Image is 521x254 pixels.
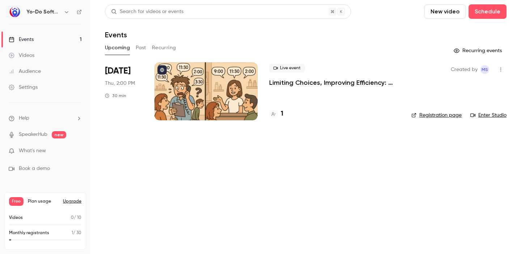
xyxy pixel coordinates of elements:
a: Limiting Choices, Improving Efficiency: How to Maximize Your Staff's Schedule [269,78,400,87]
p: / 10 [71,215,81,221]
div: Sep 18 Thu, 2:00 PM (America/New York) [105,62,143,120]
span: What's new [19,147,46,155]
div: Settings [9,84,38,91]
a: 1 [269,109,283,119]
span: Thu, 2:00 PM [105,80,135,87]
button: Past [136,42,146,54]
img: Yo-Do Software [9,6,21,18]
span: Mairead Staunton [480,65,489,74]
span: Book a demo [19,165,50,172]
button: Recurring [152,42,176,54]
button: Upgrade [63,199,81,204]
span: Live event [269,64,305,72]
span: new [52,131,66,138]
span: Free [9,197,24,206]
span: Help [19,114,29,122]
a: Registration page [411,112,462,119]
p: Videos [9,215,23,221]
button: Upcoming [105,42,130,54]
h6: Yo-Do Software [27,8,61,16]
button: Schedule [469,4,507,19]
p: Monthly registrants [9,230,49,236]
span: Plan usage [28,199,59,204]
h1: Events [105,30,127,39]
div: Audience [9,68,41,75]
span: [DATE] [105,65,131,77]
p: / 30 [72,230,81,236]
a: Enter Studio [470,112,507,119]
h4: 1 [281,109,283,119]
div: Videos [9,52,34,59]
span: Created by [451,65,478,74]
li: help-dropdown-opener [9,114,82,122]
div: Events [9,36,34,43]
div: Search for videos or events [111,8,183,16]
button: New video [424,4,466,19]
a: SpeakerHub [19,131,47,138]
button: Recurring events [450,45,507,57]
div: 30 min [105,93,126,99]
span: 0 [71,216,74,220]
span: MS [482,65,488,74]
span: 1 [72,231,73,235]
